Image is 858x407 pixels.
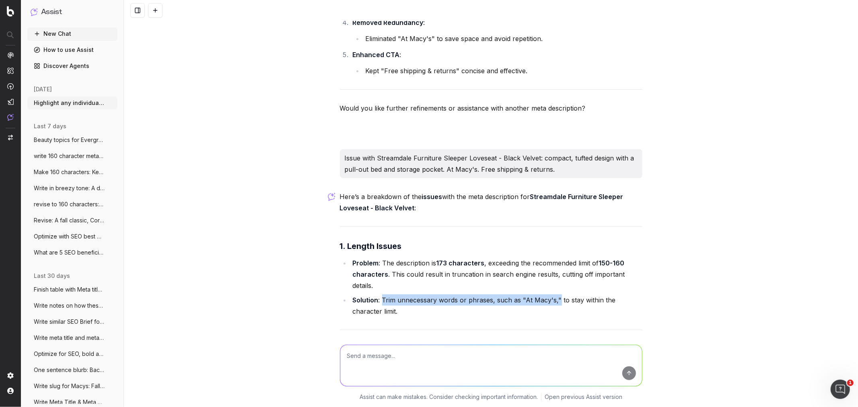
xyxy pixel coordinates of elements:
[34,152,105,160] span: write 160 character meta description and
[27,182,117,195] button: Write in breezy tone: A dedicated readin
[350,257,642,291] li: : The description is , exceeding the recommended limit of . This could result in truncation in se...
[27,60,117,72] a: Discover Agents
[34,168,105,176] span: Make 160 characters: Keep your hair look
[831,380,850,399] iframe: Intercom live chat
[27,299,117,312] button: Write notes on how these meta titles and
[34,216,105,224] span: Revise: A fall classic, Corduroy pants a
[340,241,402,251] strong: 1. Length Issues
[34,302,105,310] span: Write notes on how these meta titles and
[353,296,379,304] strong: Solution
[27,150,117,162] button: write 160 character meta description and
[34,382,105,390] span: Write slug for Macys: Fall Entryway Deco
[350,294,642,317] li: : Trim unnecessary words or phrases, such as "At Macy's," to stay within the character limit.
[353,51,400,59] strong: Enhanced CTA
[27,43,117,56] a: How to use Assist
[353,18,424,27] strong: Removed Redundancy
[353,259,626,278] strong: 150-160 characters
[27,331,117,344] button: Write meta title and meta descrion for K
[34,272,70,280] span: last 30 days
[34,122,66,130] span: last 7 days
[34,318,105,326] span: Write similar SEO Brief for SEO Briefs:
[7,52,14,58] img: Analytics
[31,6,114,18] button: Assist
[27,230,117,243] button: Optimize with SEO best practices: Fall i
[34,85,52,93] span: [DATE]
[350,17,642,44] li: :
[345,152,638,175] p: Issue with Streamdale Furniture Sleeper Loveseat - Black Velvet: compact, tufted design with a pu...
[340,103,642,114] p: Would you like further refinements or assistance with another meta description?
[27,97,117,109] button: Highlight any individual meta titles and
[27,198,117,211] button: revise to 160 characters: Create the per
[27,283,117,296] button: Finish table with Meta title and meta de
[27,246,117,259] button: What are 5 SEO beneficial blog post topi
[34,366,105,374] span: One sentence blurb: Back-to-School Morni
[27,315,117,328] button: Write similar SEO Brief for SEO Briefs:
[363,65,642,76] li: Kept "Free shipping & returns" concise and effective.
[27,380,117,393] button: Write slug for Macys: Fall Entryway Deco
[8,135,13,140] img: Switch project
[847,380,854,386] span: 1
[7,6,14,16] img: Botify logo
[34,350,105,358] span: Optimize for SEO, bold any changes made:
[34,249,105,257] span: What are 5 SEO beneficial blog post topi
[34,286,105,294] span: Finish table with Meta title and meta de
[353,259,379,267] strong: Problem
[7,83,14,90] img: Activation
[34,99,105,107] span: Highlight any individual meta titles and
[360,393,538,401] p: Assist can make mistakes. Consider checking important information.
[545,393,622,401] a: Open previous Assist version
[7,114,14,121] img: Assist
[7,388,14,394] img: My account
[31,8,38,16] img: Assist
[7,99,14,105] img: Studio
[7,67,14,74] img: Intelligence
[27,347,117,360] button: Optimize for SEO, bold any changes made:
[7,372,14,379] img: Setting
[34,334,105,342] span: Write meta title and meta descrion for K
[41,6,62,18] h1: Assist
[34,232,105,240] span: Optimize with SEO best practices: Fall i
[27,364,117,376] button: One sentence blurb: Back-to-School Morni
[34,398,105,406] span: Write Meta Title & Meta Description for
[27,27,117,40] button: New Chat
[363,33,642,44] li: Eliminated "At Macy's" to save space and avoid repetition.
[27,166,117,179] button: Make 160 characters: Keep your hair look
[340,191,642,214] p: Here’s a breakdown of the with the meta description for :
[27,134,117,146] button: Beauty topics for Evergreen SEO impact o
[34,200,105,208] span: revise to 160 characters: Create the per
[328,193,335,201] img: Botify assist logo
[34,184,105,192] span: Write in breezy tone: A dedicated readin
[436,259,485,267] strong: 173 characters
[34,136,105,144] span: Beauty topics for Evergreen SEO impact o
[422,193,442,201] strong: issues
[350,49,642,76] li: :
[27,214,117,227] button: Revise: A fall classic, Corduroy pants a
[340,193,625,212] strong: Streamdale Furniture Sleeper Loveseat - Black Velvet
